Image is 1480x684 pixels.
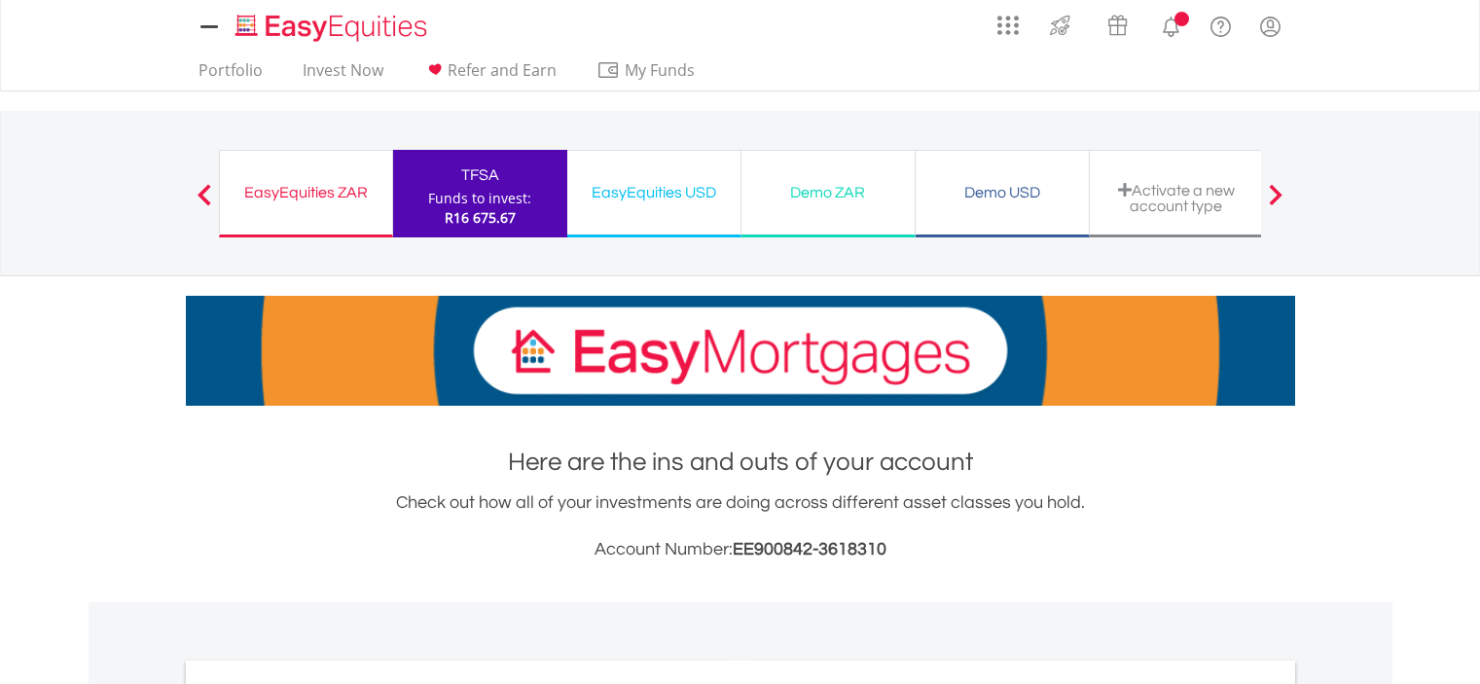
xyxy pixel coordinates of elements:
img: EasyMortage Promotion Banner [186,296,1295,406]
img: thrive-v2.svg [1044,10,1076,41]
a: Invest Now [295,60,391,90]
span: R16 675.67 [445,208,516,227]
img: EasyEquities_Logo.png [232,12,435,44]
div: Demo USD [927,179,1077,206]
a: Home page [228,5,435,44]
img: grid-menu-icon.svg [997,15,1019,36]
a: Vouchers [1089,5,1146,41]
div: Funds to invest: [428,189,531,208]
div: EasyEquities ZAR [232,179,380,206]
div: Check out how all of your investments are doing across different asset classes you hold. [186,489,1295,563]
a: Refer and Earn [415,60,564,90]
a: FAQ's and Support [1196,5,1245,44]
div: EasyEquities USD [579,179,729,206]
div: TFSA [405,162,556,189]
div: Demo ZAR [753,179,903,206]
a: Portfolio [191,60,271,90]
span: My Funds [596,57,724,83]
a: Notifications [1146,5,1196,44]
span: Refer and Earn [448,59,557,81]
div: Activate a new account type [1101,182,1251,214]
img: vouchers-v2.svg [1101,10,1134,41]
span: EE900842-3618310 [733,540,886,558]
a: AppsGrid [985,5,1031,36]
h3: Account Number: [186,536,1295,563]
h1: Here are the ins and outs of your account [186,445,1295,480]
a: My Profile [1245,5,1295,48]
